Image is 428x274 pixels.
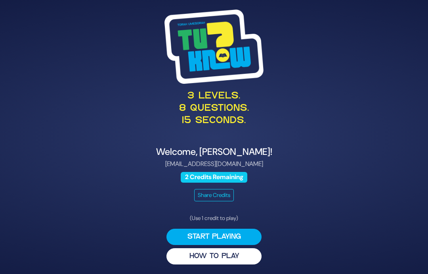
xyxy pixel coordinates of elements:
img: Tournament Logo [164,10,264,83]
h4: Welcome, [PERSON_NAME]! [31,146,397,157]
p: (Use 1 credit to play) [166,214,262,222]
span: 2 Credits Remaining [181,172,247,183]
button: HOW TO PLAY [166,248,262,264]
p: [EMAIL_ADDRESS][DOMAIN_NAME] [31,159,397,169]
button: Start Playing [166,229,262,245]
button: Share Credits [194,189,234,201]
p: 3 levels. 8 questions. 15 seconds. [31,90,397,127]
